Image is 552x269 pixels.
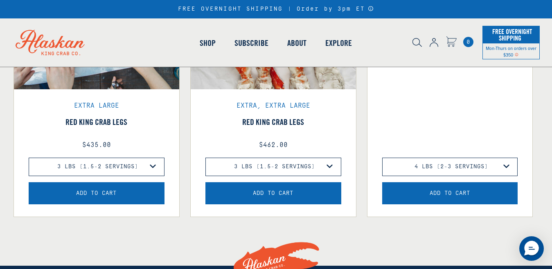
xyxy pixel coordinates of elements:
a: About [278,20,316,66]
span: Add to Cart [253,190,293,197]
a: View Red King Crab Legs [65,117,127,137]
div: FREE OVERNIGHT SHIPPING | Order by 3pm ET [178,6,374,13]
select: variant of Red King Crab Legs [29,158,164,176]
img: Alaskan King Crab Co. logo [4,18,96,67]
button: Add the product, Snow Crab Clusters to Cart [382,182,518,204]
span: Free Overnight Shipping [490,25,532,44]
a: Announcement Bar Modal [368,6,374,11]
div: Messenger Dummy Widget [519,236,544,261]
img: account [430,38,438,47]
div: Extra Large [26,102,167,109]
img: search [412,38,422,47]
span: Add to Cart [76,190,117,197]
button: Add the product, Red King Crab Legs to Cart [205,182,341,204]
div: Extra, Extra Large [203,102,344,109]
a: Shop [190,20,225,66]
select: variant of Red King Crab Legs [205,158,341,176]
span: Mon-Thurs on orders over $350 [486,45,536,57]
span: Add to Cart [430,190,470,197]
span: $462.00 [259,141,288,149]
span: $435.00 [82,141,111,149]
a: View Red King Crab Legs [242,117,304,137]
a: Explore [316,20,361,66]
span: 0 [463,37,473,47]
a: Subscribe [225,20,278,66]
select: variant of Snow Crab Clusters [382,158,518,176]
a: Cart [463,37,473,47]
button: Add the product, Red King Crab Legs to Cart [29,182,164,204]
span: Shipping Notice Icon [515,52,518,57]
a: Cart [446,36,457,48]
